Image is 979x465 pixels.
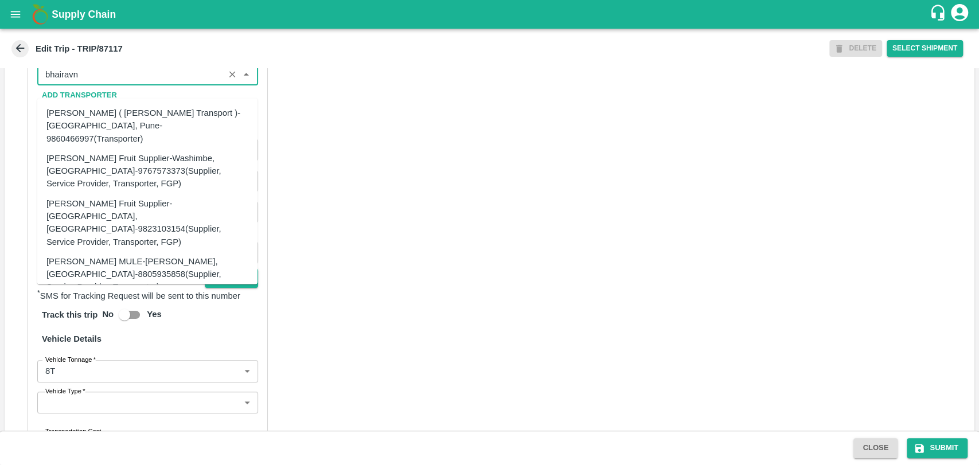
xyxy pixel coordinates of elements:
[239,67,253,82] button: Close
[147,310,162,319] b: Yes
[46,197,248,248] div: [PERSON_NAME] Fruit Supplier-[GEOGRAPHIC_DATA], [GEOGRAPHIC_DATA]-9823103154(Supplier, Service Pr...
[46,151,248,190] div: [PERSON_NAME] Fruit Supplier-Washimbe, [GEOGRAPHIC_DATA]-9767573373(Supplier, Service Provider, T...
[929,4,949,25] div: customer-support
[52,9,116,20] b: Supply Chain
[41,67,221,82] input: Select Partner
[42,334,102,343] strong: Vehicle Details
[46,107,248,145] div: [PERSON_NAME] ( [PERSON_NAME] Transport )-[GEOGRAPHIC_DATA], Pune-9860466997(Transporter)
[45,365,55,377] p: 8T
[2,1,29,28] button: open drawer
[225,67,240,83] button: Clear
[853,438,898,458] button: Close
[52,6,929,22] a: Supply Chain
[37,288,258,302] p: SMS for Tracking Request will be sent to this number
[45,427,101,436] label: Transportation Cost
[36,44,123,53] b: Edit Trip - TRIP/87117
[887,40,963,57] button: Select Shipment
[46,255,248,293] div: [PERSON_NAME] MULE-[PERSON_NAME], [GEOGRAPHIC_DATA]-8805935858(Supplier, Service Provider, Transp...
[45,355,96,364] label: Vehicle Tonnage
[45,386,85,396] label: Vehicle Type
[37,85,122,105] button: Add Transporter
[102,308,114,321] p: No
[949,2,970,26] div: account of current user
[29,3,52,26] img: logo
[907,438,968,458] button: Submit
[37,303,102,327] h6: Track this trip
